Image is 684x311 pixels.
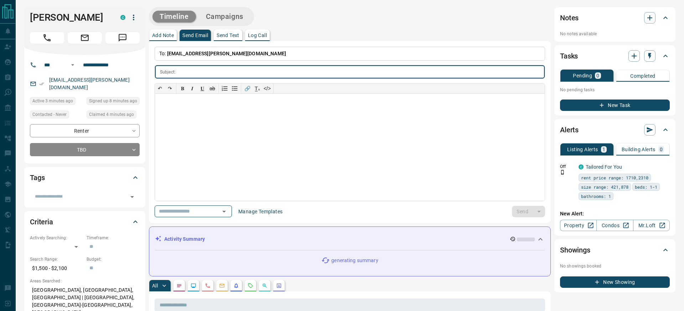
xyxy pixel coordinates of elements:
[512,206,545,217] div: split button
[262,83,272,93] button: </>
[177,83,187,93] button: 𝐁
[219,207,229,216] button: Open
[560,100,670,111] button: New Task
[152,11,196,22] button: Timeline
[87,97,140,107] div: Tue Aug 19 2025
[155,47,545,61] p: To:
[560,163,574,170] p: Off
[165,83,175,93] button: ↷
[660,147,663,152] p: 0
[560,276,670,288] button: New Showing
[30,216,53,228] h2: Criteria
[560,47,670,65] div: Tasks
[30,32,64,44] span: Call
[567,147,598,152] p: Listing Alerts
[30,143,140,156] div: TBD
[248,283,253,289] svg: Requests
[219,283,225,289] svg: Emails
[32,97,73,104] span: Active 3 minutes ago
[560,9,670,26] div: Notes
[49,77,130,90] a: [EMAIL_ADDRESS][PERSON_NAME][DOMAIN_NAME]
[182,33,208,38] p: Send Email
[187,83,197,93] button: 𝑰
[581,174,648,181] span: rent price range: 1710,2310
[30,124,140,137] div: Renter
[120,15,125,20] div: condos.ca
[30,256,83,262] p: Search Range:
[30,262,83,274] p: $1,500 - $2,100
[573,73,592,78] p: Pending
[234,206,287,217] button: Manage Templates
[276,283,282,289] svg: Agent Actions
[230,83,240,93] button: Bullet list
[152,33,174,38] p: Add Note
[32,111,67,118] span: Contacted - Never
[30,213,140,230] div: Criteria
[207,83,217,93] button: ab
[89,97,137,104] span: Signed up 8 minutes ago
[622,147,655,152] p: Building Alerts
[155,83,165,93] button: ↶
[164,235,205,243] p: Activity Summary
[68,61,77,69] button: Open
[560,31,670,37] p: No notes available
[30,169,140,186] div: Tags
[155,233,545,246] div: Activity Summary
[331,257,378,264] p: generating summary
[30,12,110,23] h1: [PERSON_NAME]
[30,97,83,107] div: Tue Aug 19 2025
[160,69,176,75] p: Subject:
[560,210,670,218] p: New Alert:
[87,235,140,241] p: Timeframe:
[176,283,182,289] svg: Notes
[191,283,196,289] svg: Lead Browsing Activity
[252,83,262,93] button: T̲ₓ
[560,50,578,62] h2: Tasks
[87,256,140,262] p: Budget:
[127,192,137,202] button: Open
[560,12,579,24] h2: Notes
[586,164,622,170] a: Tailored For You
[602,147,605,152] p: 1
[579,164,584,169] div: condos.ca
[201,86,204,91] span: 𝐔
[635,183,657,190] span: beds: 1-1
[199,11,250,22] button: Campaigns
[217,33,239,38] p: Send Text
[197,83,207,93] button: 𝐔
[560,244,590,256] h2: Showings
[233,283,239,289] svg: Listing Alerts
[633,220,670,231] a: Mr.Loft
[560,124,579,136] h2: Alerts
[560,121,670,138] div: Alerts
[220,83,230,93] button: Numbered list
[630,73,655,78] p: Completed
[152,283,158,288] p: All
[262,283,268,289] svg: Opportunities
[581,193,611,200] span: bathrooms: 1
[209,86,215,91] s: ab
[68,32,102,44] span: Email
[560,241,670,259] div: Showings
[167,51,286,56] span: [EMAIL_ADDRESS][PERSON_NAME][DOMAIN_NAME]
[560,263,670,269] p: No showings booked
[105,32,140,44] span: Message
[581,183,628,190] span: size range: 421,878
[39,81,44,86] svg: Email Verified
[560,85,670,95] p: No pending tasks
[248,33,267,38] p: Log Call
[30,235,83,241] p: Actively Searching:
[205,283,211,289] svg: Calls
[89,111,134,118] span: Claimed 4 minutes ago
[596,73,599,78] p: 0
[30,278,140,284] p: Areas Searched:
[560,170,565,175] svg: Push Notification Only
[242,83,252,93] button: 🔗
[560,220,597,231] a: Property
[596,220,633,231] a: Condos
[30,172,45,183] h2: Tags
[87,111,140,121] div: Tue Aug 19 2025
